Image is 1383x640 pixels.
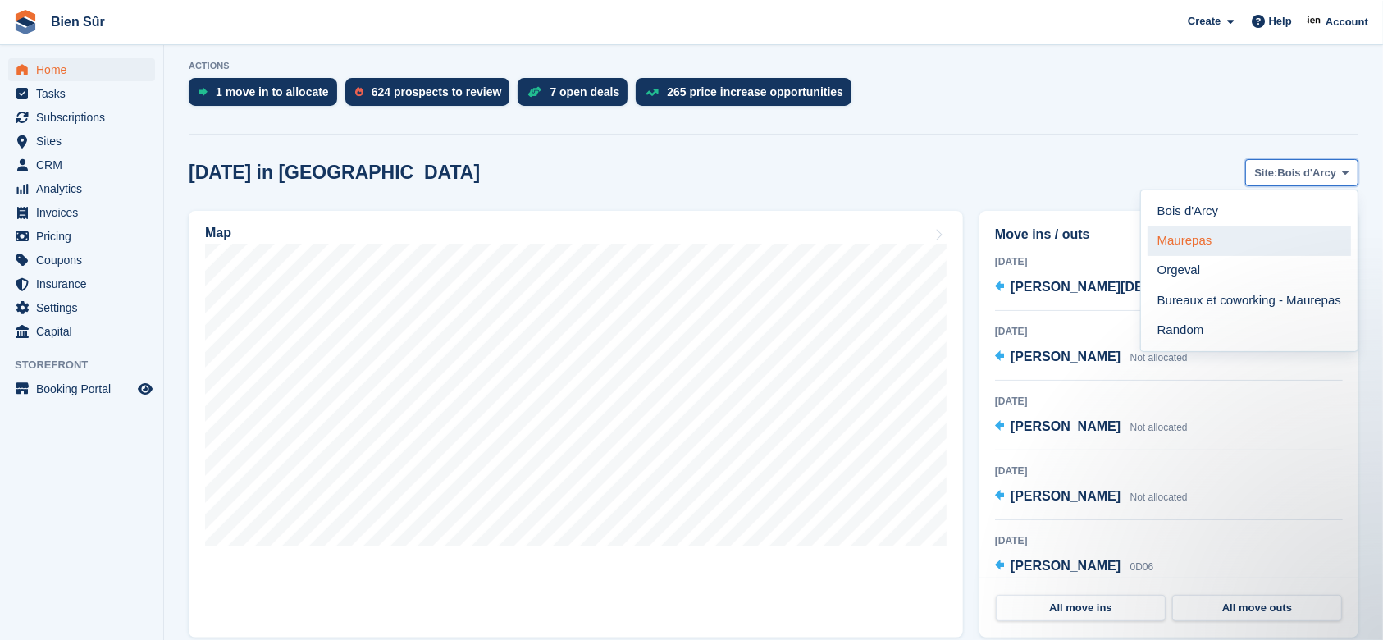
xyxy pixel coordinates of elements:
a: All move ins [996,595,1166,621]
span: 0D06 [1130,561,1154,573]
span: Sites [36,130,135,153]
a: Maurepas [1148,226,1351,256]
span: Subscriptions [36,106,135,129]
img: price_increase_opportunities-93ffe204e8149a01c8c9dc8f82e8f89637d9d84a8eef4429ea346261dce0b2c0.svg [646,89,659,96]
a: 1 move in to allocate [189,78,345,114]
div: [DATE] [995,533,1343,548]
a: All move outs [1172,595,1342,621]
span: [PERSON_NAME] [1011,559,1121,573]
a: menu [8,320,155,343]
div: [DATE] [995,394,1343,409]
span: Bois d'Arcy [1278,165,1337,181]
button: Site: Bois d'Arcy [1245,159,1358,186]
a: [PERSON_NAME] Not allocated [995,417,1188,438]
a: menu [8,130,155,153]
a: menu [8,225,155,248]
span: Pricing [36,225,135,248]
span: Home [36,58,135,81]
span: Booking Portal [36,377,135,400]
a: menu [8,82,155,105]
span: Not allocated [1130,352,1188,363]
span: Invoices [36,201,135,224]
span: Capital [36,320,135,343]
div: 624 prospects to review [372,85,502,98]
span: Site: [1254,165,1277,181]
span: CRM [36,153,135,176]
a: menu [8,201,155,224]
span: [PERSON_NAME] [1011,489,1121,503]
a: Bois d'Arcy [1148,197,1351,226]
span: Storefront [15,357,163,373]
a: menu [8,177,155,200]
a: menu [8,377,155,400]
a: Map [189,211,963,638]
a: Bien Sûr [44,8,112,35]
a: menu [8,296,155,319]
span: Not allocated [1130,491,1188,503]
span: Tasks [36,82,135,105]
div: 265 price increase opportunities [667,85,843,98]
div: [DATE] [995,254,1343,269]
a: 7 open deals [518,78,636,114]
img: move_ins_to_allocate_icon-fdf77a2bb77ea45bf5b3d319d69a93e2d87916cf1d5bf7949dd705db3b84f3ca.svg [199,87,208,97]
a: Bureaux et coworking - Maurepas [1148,286,1351,315]
span: [PERSON_NAME] [1011,419,1121,433]
a: [PERSON_NAME] Not allocated [995,487,1188,508]
h2: [DATE] in [GEOGRAPHIC_DATA] [189,162,480,184]
span: Account [1326,14,1368,30]
img: prospect-51fa495bee0391a8d652442698ab0144808aea92771e9ea1ae160a38d050c398.svg [355,87,363,97]
a: [PERSON_NAME] Not allocated [995,347,1188,368]
a: menu [8,106,155,129]
h2: Map [205,226,231,240]
img: Asmaa Habri [1307,13,1323,30]
span: Insurance [36,272,135,295]
a: menu [8,249,155,272]
span: Settings [36,296,135,319]
p: ACTIONS [189,61,1358,71]
span: [PERSON_NAME] [1011,350,1121,363]
a: 624 prospects to review [345,78,518,114]
a: menu [8,58,155,81]
span: Analytics [36,177,135,200]
a: menu [8,153,155,176]
img: deal-1b604bf984904fb50ccaf53a9ad4b4a5d6e5aea283cecdc64d6e3604feb123c2.svg [527,86,541,98]
div: 1 move in to allocate [216,85,329,98]
span: Create [1188,13,1221,30]
span: Not allocated [1130,422,1188,433]
a: [PERSON_NAME] 0D06 [995,556,1153,578]
a: menu [8,272,155,295]
a: [PERSON_NAME][DEMOGRAPHIC_DATA] Not allocated [995,277,1338,299]
h2: Move ins / outs [995,225,1343,245]
div: [DATE] [995,324,1343,339]
div: 7 open deals [550,85,619,98]
a: Preview store [135,379,155,399]
a: Orgeval [1148,256,1351,286]
a: Random [1148,315,1351,345]
span: Help [1269,13,1292,30]
div: [DATE] [995,464,1343,478]
span: [PERSON_NAME][DEMOGRAPHIC_DATA] [1011,280,1271,294]
img: stora-icon-8386f47178a22dfd0bd8f6a31ec36ba5ce8667c1dd55bd0f319d3a0aa187defe.svg [13,10,38,34]
a: 265 price increase opportunities [636,78,860,114]
span: Coupons [36,249,135,272]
